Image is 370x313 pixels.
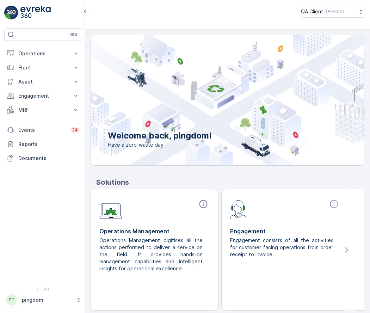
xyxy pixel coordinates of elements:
p: Operations Management digitises all the actions performed to deliver a service on the field. It p... [99,237,204,272]
img: city illustration [59,35,364,165]
button: Engagement [4,89,82,103]
span: v 1.50.4 [4,287,82,291]
p: Solutions [96,177,364,188]
p: Documents [18,155,79,162]
button: Asset [4,75,82,89]
div: PP [6,294,17,306]
p: Events [18,127,66,134]
button: Fleet [4,61,82,75]
a: Documents [4,151,82,165]
p: 34 [72,127,78,133]
p: Operations Management [99,227,210,235]
p: Fleet [18,64,68,71]
p: Reports [18,141,79,148]
p: Welcome back, pingdom! [108,130,212,141]
p: Operations [18,50,68,57]
img: module-icon [230,199,247,219]
img: logo [4,6,18,20]
button: QA Client(+03:00) [301,6,364,18]
p: MRF [18,106,68,113]
p: Engagement consists of all the activities for customer facing operations from order receipt to in... [230,237,335,258]
p: Engagement [230,227,340,235]
img: logo_light-DOdMpM7g.png [20,6,51,20]
p: pingdom [22,296,72,303]
span: Have a zero-waste day [108,141,212,148]
a: Reports [4,137,82,151]
p: Asset [18,78,68,85]
p: QA Client [301,8,323,15]
button: MRF [4,103,82,117]
button: PPpingdom [4,293,82,307]
p: ⌘B [70,32,77,37]
img: module-icon [99,199,122,219]
p: Engagement [18,92,68,99]
button: Operations [4,47,82,61]
p: ( +03:00 ) [326,9,344,14]
a: Events34 [4,123,82,137]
